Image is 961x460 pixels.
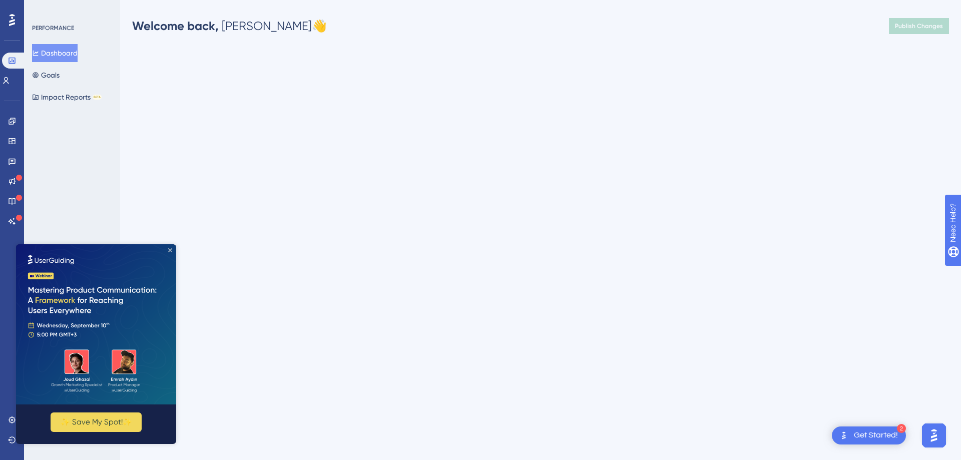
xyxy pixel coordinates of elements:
[93,95,102,100] div: BETA
[854,430,898,441] div: Get Started!
[32,66,60,84] button: Goals
[32,44,78,62] button: Dashboard
[32,88,102,106] button: Impact ReportsBETA
[35,168,126,188] button: ✨ Save My Spot!✨
[919,420,949,450] iframe: UserGuiding AI Assistant Launcher
[24,3,63,15] span: Need Help?
[897,424,906,433] div: 2
[895,22,943,30] span: Publish Changes
[889,18,949,34] button: Publish Changes
[838,429,850,441] img: launcher-image-alternative-text
[132,19,219,33] span: Welcome back,
[32,24,74,32] div: PERFORMANCE
[152,4,156,8] div: Close Preview
[832,426,906,444] div: Open Get Started! checklist, remaining modules: 2
[132,18,327,34] div: [PERSON_NAME] 👋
